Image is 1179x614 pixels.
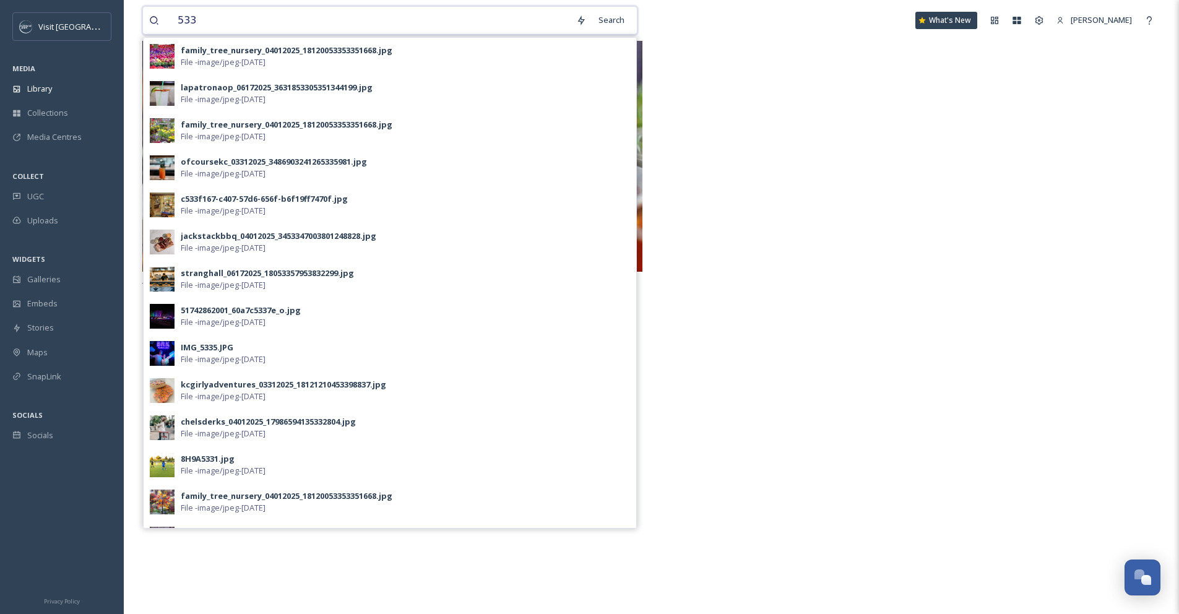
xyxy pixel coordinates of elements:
[142,280,231,291] span: You've reached the end
[27,298,58,309] span: Embeds
[20,20,32,33] img: c3es6xdrejuflcaqpovn.png
[150,81,175,106] img: 0f98073a-00f7-4e2a-87f8-c2627adf5a30.jpg
[12,410,43,420] span: SOCIALS
[181,119,392,131] div: family_tree_nursery_04012025_18120053353351668.jpg
[27,191,44,202] span: UGC
[592,8,631,32] div: Search
[150,192,175,217] img: 710ea4c2-c065-42be-9e11-5c2904334b18.jpg
[181,453,235,465] div: 8H9A5331.jpg
[181,82,373,93] div: lapatronaop_06172025_3631853305351344199.jpg
[181,205,266,217] span: File - image/jpeg - [DATE]
[44,597,80,605] span: Privacy Policy
[150,267,175,292] img: 7e5a6144-2d5b-4329-9683-4debaae3b136.jpg
[915,12,977,29] a: What's New
[150,44,175,69] img: cc1cdc31-372b-49e7-b088-7fb8f5f9f3dc.jpg
[181,379,386,391] div: kcgirlyadventures_03312025_18121210453398837.jpg
[150,304,175,329] img: e05858c3-6c71-47b7-afd0-af40a677953b.jpg
[181,131,266,142] span: File - image/jpeg - [DATE]
[27,107,68,119] span: Collections
[1071,14,1132,25] span: [PERSON_NAME]
[181,267,354,279] div: stranghall_06172025_18053357953832299.jpg
[150,341,175,366] img: 195b0288-024b-4e47-a852-7f4e5ad13efc.jpg
[181,502,266,514] span: File - image/jpeg - [DATE]
[150,527,175,551] img: bda6a4df-b470-442a-a73a-aa71e16b55e2.jpg
[181,391,266,402] span: File - image/jpeg - [DATE]
[150,230,175,254] img: bc4b7c7e-04d9-482f-ae6b-feb7c8817a9e.jpg
[181,242,266,254] span: File - image/jpeg - [DATE]
[150,452,175,477] img: 14b7a399-4dac-4cc6-a156-280d327bfd9c.jpg
[27,322,54,334] span: Stories
[181,490,392,502] div: family_tree_nursery_04012025_18120053353351668.jpg
[181,527,392,539] div: family_tree_nursery_04012025_18120053353351668.jpg
[181,416,356,428] div: chelsderks_04012025_17986594135332804.jpg
[150,378,175,403] img: abc2ce32-d8c0-4eec-8825-d372792215ef.jpg
[38,20,134,32] span: Visit [GEOGRAPHIC_DATA]
[181,193,348,205] div: c533f167-c407-57d6-656f-b6f19ff7470f.jpg
[142,28,386,272] img: barleys_kitchen_tap_04012025_3324423679318494714.jpg
[27,430,53,441] span: Socials
[150,155,175,180] img: ebe9f969-a385-4477-b0b1-edfe39b5841f.jpg
[181,342,233,353] div: IMG_5335.JPG
[181,56,266,68] span: File - image/jpeg - [DATE]
[181,305,301,316] div: 51742862001_60a7c5337e_o.jpg
[181,230,376,242] div: jackstackbbq_04012025_3453347003801248828.jpg
[12,171,44,181] span: COLLECT
[27,274,61,285] span: Galleries
[181,168,266,179] span: File - image/jpeg - [DATE]
[150,415,175,440] img: 5aa3c400-e9e6-4abf-88a1-3000913c7ec8.jpg
[171,7,570,34] input: Search your library
[150,490,175,514] img: f7fe9391-8a30-42fd-9c29-a2d04d99cf00.jpg
[1050,8,1138,32] a: [PERSON_NAME]
[44,593,80,608] a: Privacy Policy
[181,428,266,439] span: File - image/jpeg - [DATE]
[12,64,35,73] span: MEDIA
[27,215,58,227] span: Uploads
[181,156,367,168] div: ofcoursekc_03312025_3486903241265335981.jpg
[181,465,266,477] span: File - image/jpeg - [DATE]
[1125,560,1160,595] button: Open Chat
[27,347,48,358] span: Maps
[150,118,175,143] img: e1ef09f0-45eb-41a7-9848-d7c2a00a35ff.jpg
[12,254,45,264] span: WIDGETS
[181,353,266,365] span: File - image/jpeg - [DATE]
[27,131,82,143] span: Media Centres
[27,83,52,95] span: Library
[181,316,266,328] span: File - image/jpeg - [DATE]
[181,93,266,105] span: File - image/jpeg - [DATE]
[181,279,266,291] span: File - image/jpeg - [DATE]
[27,371,61,383] span: SnapLink
[181,45,392,56] div: family_tree_nursery_04012025_18120053353351668.jpg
